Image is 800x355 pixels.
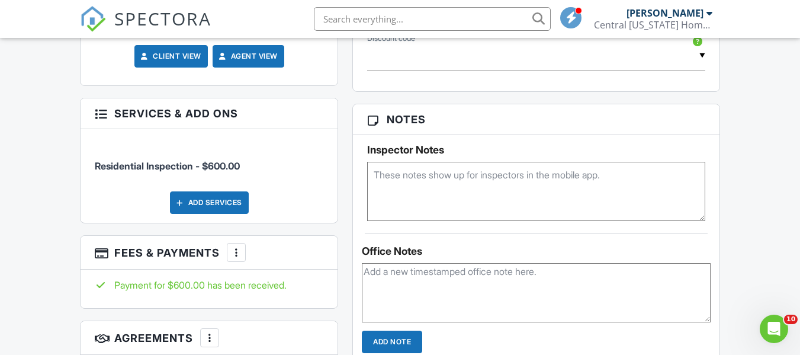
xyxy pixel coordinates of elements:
input: Search everything... [314,7,551,31]
a: Client View [139,50,201,62]
div: Payment for $600.00 has been received. [95,279,323,292]
div: Add Services [170,191,249,214]
h3: Services & Add ons [81,98,338,129]
li: Service: Residential Inspection [95,138,323,182]
input: Add Note [362,331,422,353]
label: Discount code [367,33,415,44]
h3: Notes [353,104,719,135]
h5: Inspector Notes [367,144,705,156]
h3: Fees & Payments [81,236,338,270]
span: 10 [784,315,798,324]
a: Agent View [217,50,278,62]
div: Central Montana Home Inspections [594,19,712,31]
iframe: Intercom live chat [760,315,788,343]
div: Office Notes [362,245,710,257]
div: [PERSON_NAME] [626,7,703,19]
span: SPECTORA [114,6,211,31]
img: The Best Home Inspection Software - Spectora [80,6,106,32]
a: SPECTORA [80,16,211,41]
span: Residential Inspection - $600.00 [95,160,240,172]
h3: Agreements [81,321,338,355]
